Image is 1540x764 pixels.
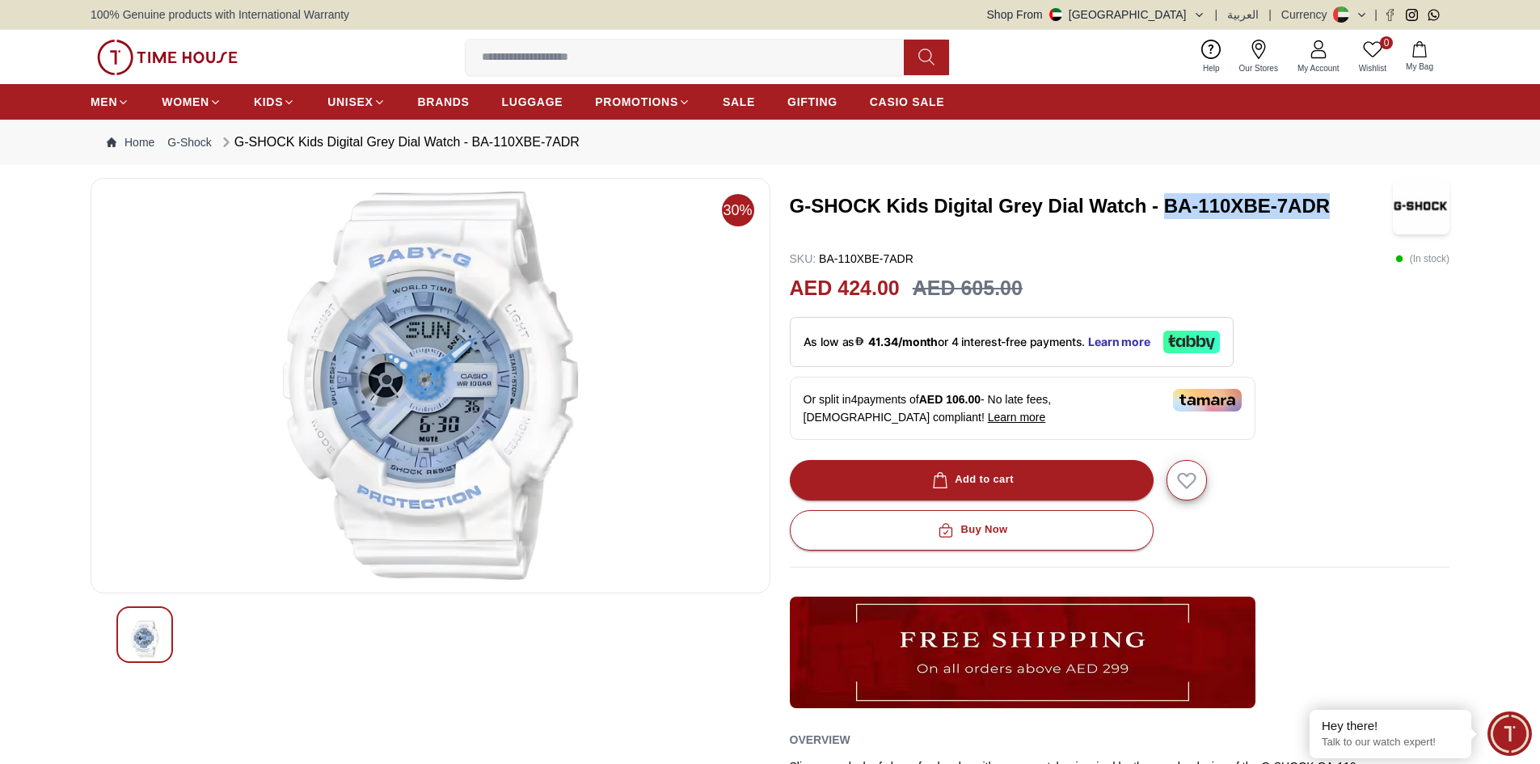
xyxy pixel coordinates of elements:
button: My Bag [1396,38,1443,76]
div: Hey there! [1322,718,1459,734]
span: MEN [91,94,117,110]
a: PROMOTIONS [595,87,690,116]
a: Whatsapp [1428,9,1440,21]
p: ( In stock ) [1395,251,1449,267]
span: My Account [1291,62,1346,74]
span: | [1268,6,1272,23]
span: | [1215,6,1218,23]
span: BRANDS [418,94,470,110]
h2: Overview [790,728,850,752]
a: Facebook [1384,9,1396,21]
a: CASIO SALE [870,87,945,116]
div: Or split in 4 payments of - No late fees, [DEMOGRAPHIC_DATA] compliant! [790,377,1255,440]
div: Buy Now [935,521,1007,539]
span: LUGGAGE [502,94,563,110]
a: BRANDS [418,87,470,116]
img: United Arab Emirates [1049,8,1062,21]
div: Currency [1281,6,1334,23]
span: PROMOTIONS [595,94,678,110]
span: UNISEX [327,94,373,110]
a: 0Wishlist [1349,36,1396,78]
button: Buy Now [790,510,1154,551]
div: Add to cart [929,471,1014,489]
span: WOMEN [162,94,209,110]
a: Help [1193,36,1230,78]
span: SALE [723,94,755,110]
span: GIFTING [787,94,838,110]
span: KIDS [254,94,283,110]
img: G-SHOCK Kids Digital Grey Dial Watch - BA-110XBE-7ADR [104,192,757,580]
a: UNISEX [327,87,385,116]
a: SALE [723,87,755,116]
span: Wishlist [1352,62,1393,74]
span: 0 [1380,36,1393,49]
img: G-SHOCK Kids Digital Grey Dial Watch - BA-110XBE-7ADR [130,620,159,657]
button: Add to cart [790,460,1154,500]
span: Help [1196,62,1226,74]
a: Instagram [1406,9,1418,21]
div: Chat Widget [1487,711,1532,756]
a: Home [107,134,154,150]
p: Talk to our watch expert! [1322,736,1459,749]
a: KIDS [254,87,295,116]
a: WOMEN [162,87,222,116]
img: Tamara [1173,389,1242,412]
a: LUGGAGE [502,87,563,116]
span: 30% [722,194,754,226]
span: CASIO SALE [870,94,945,110]
h3: AED 605.00 [913,273,1023,304]
p: BA-110XBE-7ADR [790,251,913,267]
a: MEN [91,87,129,116]
span: 100% Genuine products with International Warranty [91,6,349,23]
button: العربية [1227,6,1259,23]
span: | [1374,6,1378,23]
span: Our Stores [1233,62,1285,74]
img: ... [97,40,238,75]
a: G-Shock [167,134,211,150]
h3: G-SHOCK Kids Digital Grey Dial Watch - BA-110XBE-7ADR [790,193,1394,219]
span: AED 106.00 [919,393,981,406]
img: ... [790,597,1255,708]
span: Learn more [988,411,1046,424]
div: G-SHOCK Kids Digital Grey Dial Watch - BA-110XBE-7ADR [218,133,580,152]
span: SKU : [790,252,816,265]
img: G-SHOCK Kids Digital Grey Dial Watch - BA-110XBE-7ADR [1393,178,1449,234]
h2: AED 424.00 [790,273,900,304]
span: My Bag [1399,61,1440,73]
button: Shop From[GEOGRAPHIC_DATA] [987,6,1205,23]
a: GIFTING [787,87,838,116]
a: Our Stores [1230,36,1288,78]
nav: Breadcrumb [91,120,1449,165]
